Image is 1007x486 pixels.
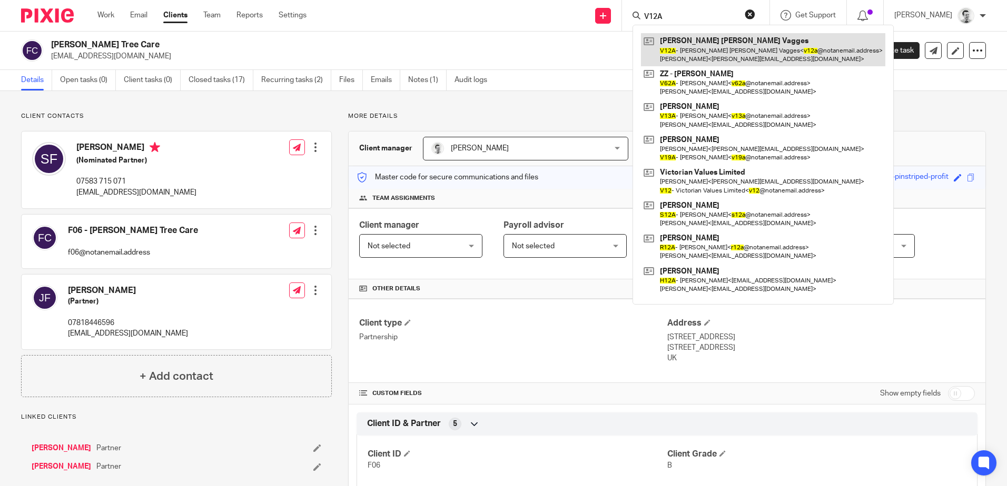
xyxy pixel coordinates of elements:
span: [PERSON_NAME] [451,145,509,152]
p: [EMAIL_ADDRESS][DOMAIN_NAME] [76,187,196,198]
a: Email [130,10,147,21]
p: [STREET_ADDRESS] [667,342,975,353]
p: UK [667,353,975,363]
a: Team [203,10,221,21]
img: Andy_2025.jpg [957,7,974,24]
a: Emails [371,70,400,90]
h4: Client type [359,318,667,329]
h2: [PERSON_NAME] Tree Care [51,39,684,50]
span: 5 [453,419,457,429]
span: Partner [96,443,121,453]
img: svg%3E [32,142,66,176]
h4: Client ID [368,449,667,460]
input: Search [643,13,738,22]
h4: + Add contact [140,368,213,384]
a: Recurring tasks (2) [261,70,331,90]
img: Pixie [21,8,74,23]
a: [PERSON_NAME] [32,443,91,453]
a: Client tasks (0) [124,70,181,90]
span: B [667,462,672,469]
p: More details [348,112,986,120]
span: Payroll advisor [504,221,564,229]
img: Andy_2025.jpg [431,142,444,155]
h5: (Nominated Partner) [76,155,196,166]
a: Files [339,70,363,90]
p: Master code for secure communications and files [357,172,538,183]
span: Team assignments [372,194,435,202]
a: Settings [279,10,307,21]
a: Reports [236,10,263,21]
button: Clear [745,9,755,19]
p: 07583 715 071 [76,176,196,187]
p: 07818446596 [68,318,188,328]
h4: [PERSON_NAME] [76,142,196,155]
a: Clients [163,10,187,21]
p: Linked clients [21,413,332,421]
span: F06 [368,462,380,469]
i: Primary [150,142,160,153]
label: Show empty fields [880,388,941,399]
p: [STREET_ADDRESS] [667,332,975,342]
img: svg%3E [21,39,43,62]
p: Partnership [359,332,667,342]
a: Audit logs [455,70,495,90]
span: Not selected [512,242,555,250]
img: svg%3E [32,225,57,250]
p: Client contacts [21,112,332,120]
span: Not selected [368,242,410,250]
a: Closed tasks (17) [189,70,253,90]
h3: Client manager [359,143,412,154]
h5: (Partner) [68,296,188,307]
p: [EMAIL_ADDRESS][DOMAIN_NAME] [51,51,843,62]
p: [PERSON_NAME] [894,10,952,21]
h4: [PERSON_NAME] [68,285,188,296]
a: Open tasks (0) [60,70,116,90]
img: svg%3E [32,285,57,310]
a: Details [21,70,52,90]
span: Client ID & Partner [367,418,441,429]
p: [EMAIL_ADDRESS][DOMAIN_NAME] [68,328,188,339]
h4: CUSTOM FIELDS [359,389,667,398]
span: Partner [96,461,121,472]
a: Work [97,10,114,21]
span: Other details [372,285,420,293]
h4: F06 - [PERSON_NAME] Tree Care [68,225,198,236]
h4: Address [667,318,975,329]
a: [PERSON_NAME] [32,461,91,472]
span: Get Support [795,12,836,19]
h4: Client Grade [667,449,966,460]
a: Notes (1) [408,70,447,90]
span: Client manager [359,221,419,229]
p: f06@notanemail.address [68,247,198,258]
